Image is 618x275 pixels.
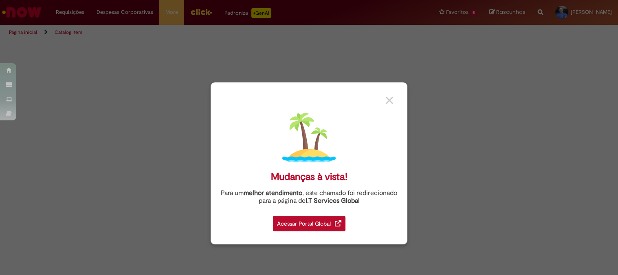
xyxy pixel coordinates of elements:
a: I.T Services Global [306,192,360,205]
div: Acessar Portal Global [273,216,345,231]
div: Para um , este chamado foi redirecionado para a página de [217,189,401,205]
div: Mudanças à vista! [271,171,347,183]
img: close_button_grey.png [386,97,393,104]
a: Acessar Portal Global [273,211,345,231]
img: redirect_link.png [335,220,341,226]
strong: melhor atendimento [244,189,302,197]
img: island.png [282,111,336,164]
